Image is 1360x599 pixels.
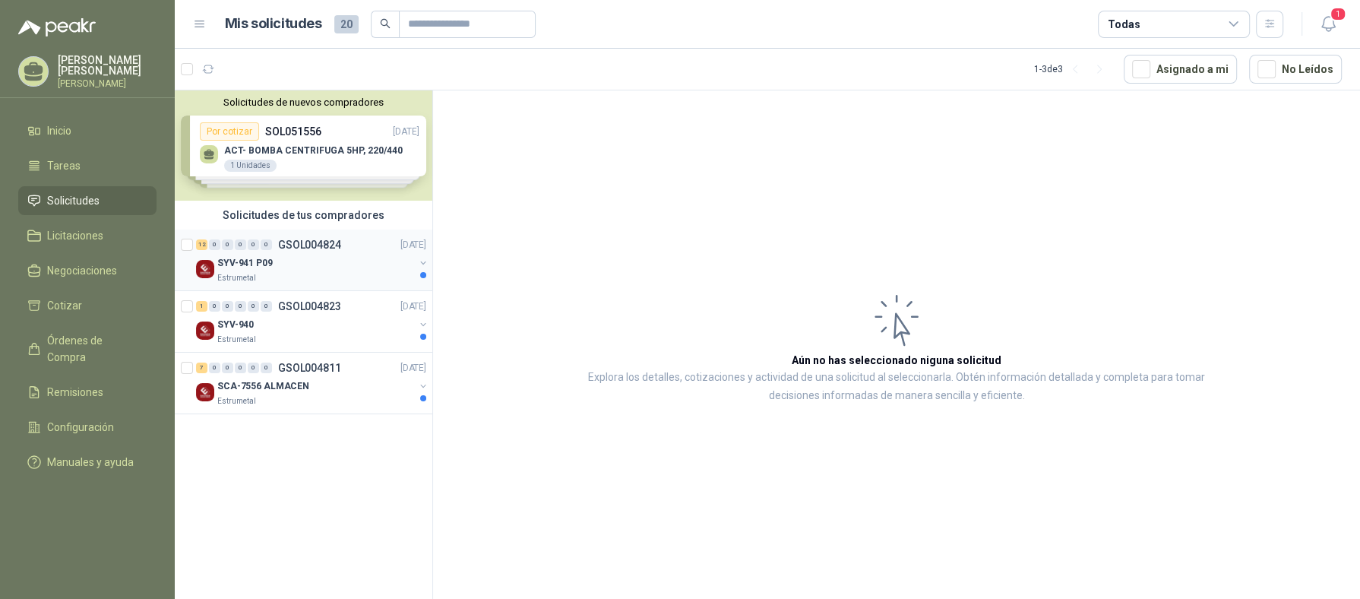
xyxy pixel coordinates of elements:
[278,301,341,312] p: GSOL004823
[18,151,157,180] a: Tareas
[18,116,157,145] a: Inicio
[47,332,142,366] span: Órdenes de Compra
[47,297,82,314] span: Cotizar
[217,256,273,271] p: SYV-941 P09
[47,419,114,436] span: Configuración
[47,157,81,174] span: Tareas
[261,363,272,373] div: 0
[47,262,117,279] span: Negociaciones
[209,301,220,312] div: 0
[217,379,309,394] p: SCA-7556 ALMACEN
[1330,7,1346,21] span: 1
[792,352,1001,369] h3: Aún no has seleccionado niguna solicitud
[400,361,426,376] p: [DATE]
[18,18,96,36] img: Logo peakr
[248,239,259,250] div: 0
[235,301,246,312] div: 0
[47,122,71,139] span: Inicio
[58,79,157,88] p: [PERSON_NAME]
[278,239,341,250] p: GSOL004824
[18,291,157,320] a: Cotizar
[248,301,259,312] div: 0
[225,13,322,35] h1: Mis solicitudes
[47,227,103,244] span: Licitaciones
[47,192,100,209] span: Solicitudes
[261,239,272,250] div: 0
[1314,11,1342,38] button: 1
[248,363,259,373] div: 0
[175,90,432,201] div: Solicitudes de nuevos compradoresPor cotizarSOL051556[DATE] ACT- BOMBA CENTRIFUGA 5HP, 220/4401 U...
[585,369,1208,405] p: Explora los detalles, cotizaciones y actividad de una solicitud al seleccionarla. Obtén informaci...
[217,318,254,332] p: SYV-940
[217,334,256,346] p: Estrumetal
[18,448,157,477] a: Manuales y ayuda
[380,18,391,29] span: search
[400,238,426,252] p: [DATE]
[47,384,103,401] span: Remisiones
[196,239,207,250] div: 12
[196,260,214,278] img: Company Logo
[181,97,426,108] button: Solicitudes de nuevos compradores
[217,395,256,407] p: Estrumetal
[209,239,220,250] div: 0
[196,297,429,346] a: 1 0 0 0 0 0 GSOL004823[DATE] Company LogoSYV-940Estrumetal
[196,301,207,312] div: 1
[18,413,157,442] a: Configuración
[175,201,432,230] div: Solicitudes de tus compradores
[196,363,207,373] div: 7
[1034,57,1112,81] div: 1 - 3 de 3
[47,454,134,471] span: Manuales y ayuda
[261,301,272,312] div: 0
[58,55,157,76] p: [PERSON_NAME] [PERSON_NAME]
[1108,16,1140,33] div: Todas
[334,15,359,33] span: 20
[1124,55,1237,84] button: Asignado a mi
[222,363,233,373] div: 0
[196,236,429,284] a: 12 0 0 0 0 0 GSOL004824[DATE] Company LogoSYV-941 P09Estrumetal
[222,301,233,312] div: 0
[18,186,157,215] a: Solicitudes
[222,239,233,250] div: 0
[217,272,256,284] p: Estrumetal
[235,363,246,373] div: 0
[209,363,220,373] div: 0
[1249,55,1342,84] button: No Leídos
[18,221,157,250] a: Licitaciones
[196,359,429,407] a: 7 0 0 0 0 0 GSOL004811[DATE] Company LogoSCA-7556 ALMACENEstrumetal
[278,363,341,373] p: GSOL004811
[18,378,157,407] a: Remisiones
[196,383,214,401] img: Company Logo
[235,239,246,250] div: 0
[196,322,214,340] img: Company Logo
[400,299,426,314] p: [DATE]
[18,256,157,285] a: Negociaciones
[18,326,157,372] a: Órdenes de Compra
